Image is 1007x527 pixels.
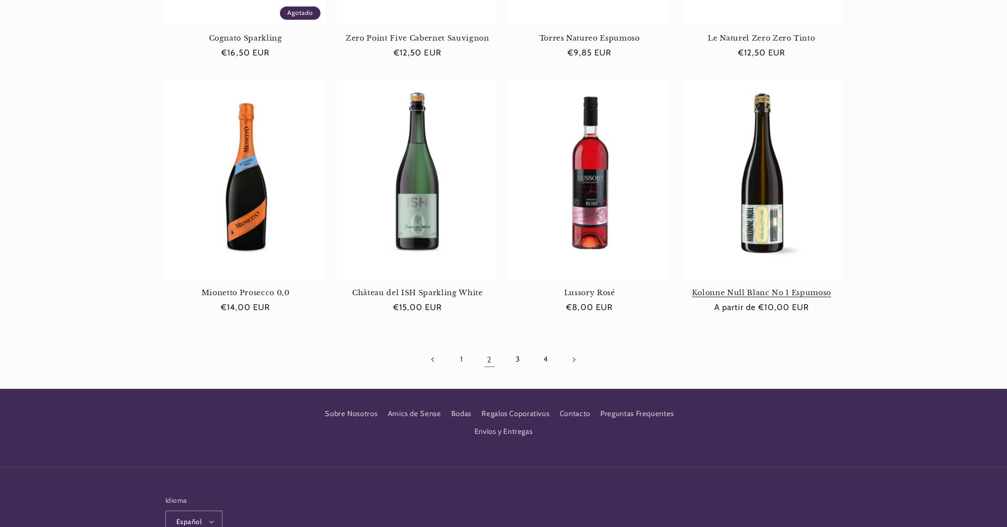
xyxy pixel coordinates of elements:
[337,34,497,43] a: Zero Point Five Cabernet Sauvignon
[481,405,549,422] a: Regalos Coporativos
[165,288,325,297] a: Mionetto Prosecco 0,0
[478,348,501,371] a: Página 2
[600,405,674,422] a: Preguntas Frequentes
[165,495,222,505] h2: Idioma
[325,408,377,423] a: Sobre Nosotros
[165,34,325,43] a: Cognato Sparkling
[388,405,441,422] a: Amics de Sense
[506,348,529,371] a: Página 3
[450,348,473,371] a: Página 1
[560,405,590,422] a: Contacto
[422,348,445,371] a: Pagina anterior
[510,34,670,43] a: Torres Natureo Espumoso
[451,405,472,422] a: Bodas
[337,288,497,297] a: Château del ISH Sparkling White
[682,288,842,297] a: Kolonne Null Blanc No 1 Espumoso
[510,288,670,297] a: Lussory Rosé
[534,348,557,371] a: Página 4
[165,348,842,371] nav: Paginación
[176,517,202,527] span: Español
[475,423,533,441] a: Envíos y Entregas
[682,34,842,43] a: Le Naturel Zero Zero Tinto
[562,348,585,371] a: Página siguiente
